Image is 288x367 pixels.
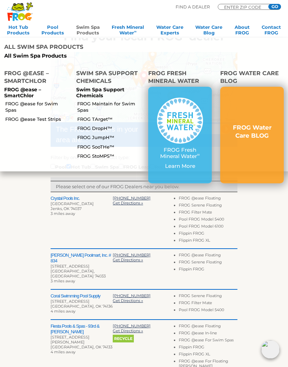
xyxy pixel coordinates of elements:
[179,217,237,224] li: Pool FROG Model 5400
[113,298,143,303] a: Get Directions »
[51,264,113,269] div: [STREET_ADDRESS]
[77,153,142,159] a: FROG StoMPS™
[113,201,143,205] a: Get Directions »
[76,70,140,87] h4: Swim Spa Support Chemicals
[220,70,284,87] h4: FROG Water Care BLOG
[113,253,151,257] a: [PHONE_NUMBER]
[148,70,212,87] h4: FROG Fresh Mineral Water
[113,257,143,262] a: Get Directions »
[51,304,113,309] div: [GEOGRAPHIC_DATA], OK 74136
[77,116,142,122] a: FROG TArget™
[179,337,237,345] li: FROG @ease For Swim Spas
[262,24,281,38] a: ContactFROG
[4,53,139,59] a: All Swim Spa Products
[113,323,151,328] a: [PHONE_NUMBER]
[157,98,203,173] a: FROG Fresh Mineral Water∞ Learn More
[4,43,139,53] h4: All Swim Spa Products
[179,352,237,359] li: Flippin FROG XL
[195,24,222,38] a: Water CareBlog
[51,269,113,278] div: [GEOGRAPHIC_DATA], [GEOGRAPHIC_DATA] 74033
[179,345,237,352] li: Flippin FROG
[113,335,134,342] span: Recycle
[113,196,151,201] a: [PHONE_NUMBER]
[179,196,237,203] li: FROG @ease Floating
[179,300,237,307] li: FROG Filter Mate
[7,24,30,38] a: Hot TubProducts
[179,267,237,274] li: Flippin FROG
[51,201,113,206] div: [GEOGRAPHIC_DATA]
[76,86,124,99] a: Swim Spa Support Chemicals
[197,152,200,157] sup: ∞
[113,293,151,298] a: [PHONE_NUMBER]
[51,211,75,216] span: 3 miles away
[179,323,237,330] li: FROG @ease Floating
[179,253,237,260] li: FROG @ease Floating
[5,116,70,122] a: FROG @ease Test Strips
[77,134,142,140] a: FROG JumpH™
[51,345,113,349] div: [GEOGRAPHIC_DATA], OK 74133
[113,328,143,333] a: Get Directions »
[134,30,137,33] sup: ∞
[5,100,70,113] a: FROG @ease for Swim Spas
[179,224,237,231] li: Pool FROG Model 6100
[77,144,142,150] a: FROG SooTHe™
[51,349,76,354] span: 4 miles away
[41,24,64,38] a: PoolProducts
[229,124,275,139] h3: FROG Water Care BLOG
[268,4,281,9] input: GO
[229,124,275,146] a: FROG Water Care BLOG
[179,238,237,245] li: Flippin FROG XL
[51,196,113,201] h2: Crystal Pools Inc.
[223,5,266,9] input: Zip Code Form
[179,293,237,300] li: FROG Serene Floating
[51,335,113,345] div: [STREET_ADDRESS][PERSON_NAME]
[51,253,113,264] h2: [PERSON_NAME] Poolmart, Inc. # 834
[179,231,237,238] li: Flippin FROG
[77,125,142,131] a: FROG DropH™
[51,323,113,335] h2: Fiesta Pools & Spas - 93rd & [PERSON_NAME]
[179,330,237,337] li: FROG @ease In-line
[56,183,232,190] p: Please select one of our FROG Dealers near you below.
[51,309,76,314] span: 4 miles away
[176,4,210,10] p: Find A Dealer
[51,293,113,299] h2: Coral Swimming Pool Supply
[51,299,113,304] div: [STREET_ADDRESS]
[4,87,68,99] p: FROG @ease – SmartChlor
[261,340,280,359] img: openIcon
[112,24,144,38] a: Fresh MineralWater∞
[179,210,237,217] li: FROG Filter Mate
[51,206,113,211] div: Jenks, OK 74037
[157,163,203,169] p: Learn More
[77,100,142,113] a: FROG Maintain for Swim Spas
[179,260,237,267] li: FROG Serene Floating
[179,203,237,210] li: FROG Serene Floating
[157,147,203,159] p: FROG Fresh Mineral Water
[156,24,183,38] a: Water CareExperts
[76,24,100,38] a: Swim SpaProducts
[4,70,68,87] h4: FROG @ease – SmartChlor
[235,24,250,38] a: AboutFROG
[179,307,237,314] li: Pool FROG Model 5400
[51,278,75,283] span: 3 miles away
